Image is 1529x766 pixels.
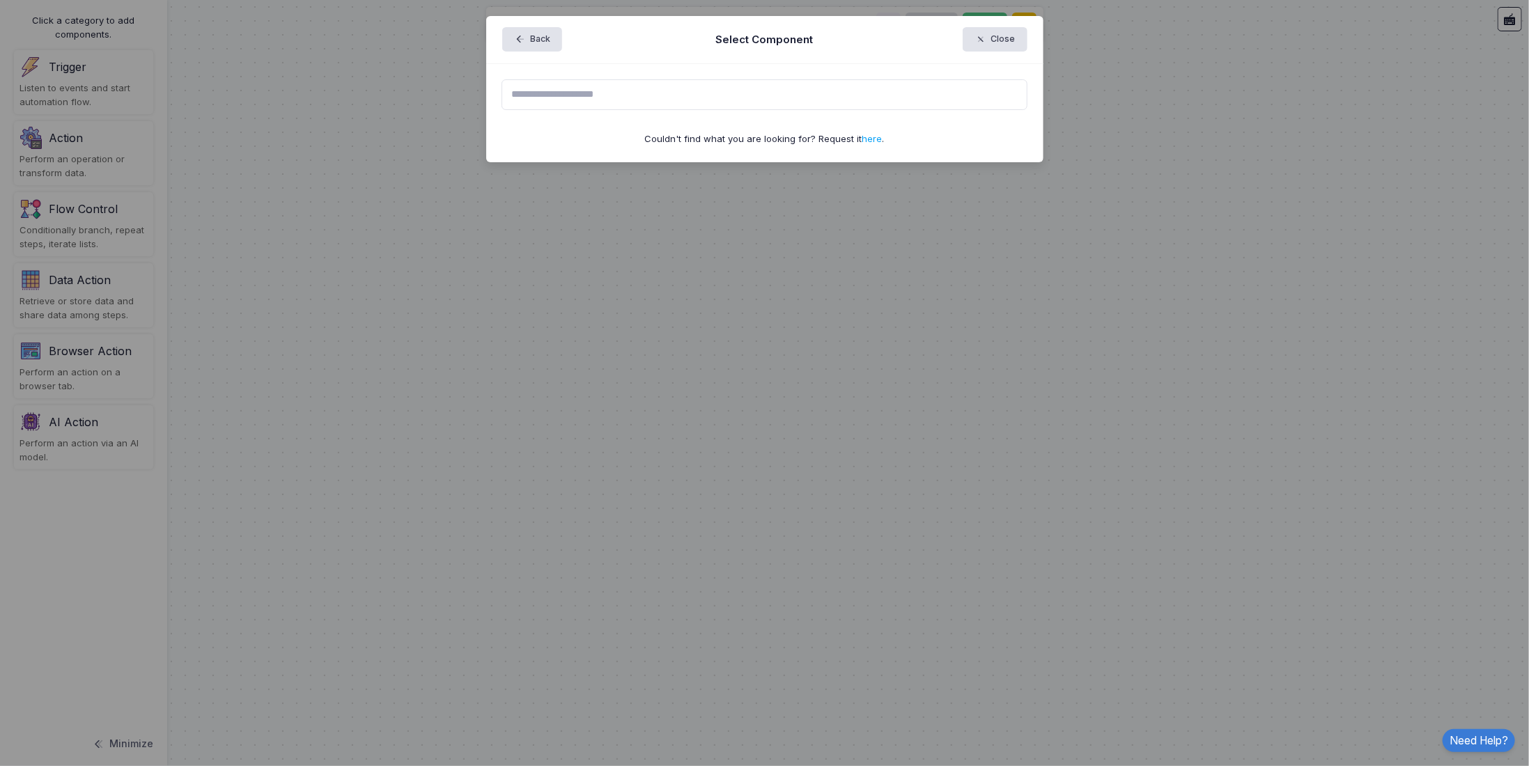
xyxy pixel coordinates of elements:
[502,27,563,52] button: Back
[963,27,1027,52] button: Close
[1443,729,1515,752] a: Need Help?
[862,133,883,144] a: here
[502,132,1027,146] div: Couldn't find what you are looking for? Request it .
[716,32,814,47] h5: Select Component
